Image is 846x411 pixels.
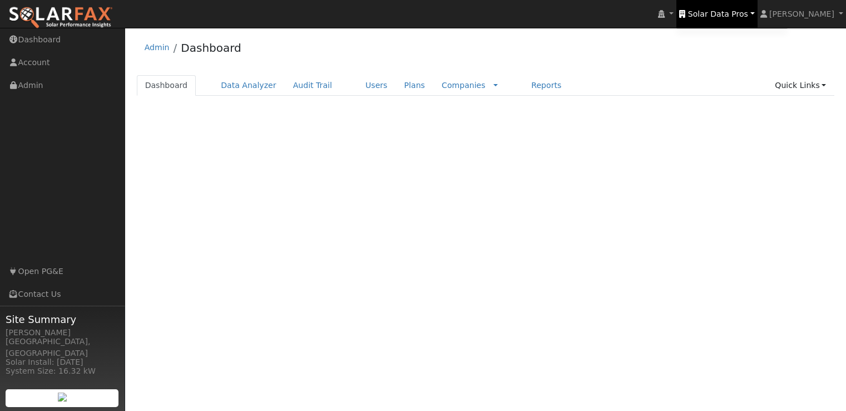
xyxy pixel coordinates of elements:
div: [GEOGRAPHIC_DATA], [GEOGRAPHIC_DATA] [6,336,119,359]
a: Audit Trail [285,75,340,96]
a: Reports [523,75,570,96]
div: System Size: 16.32 kW [6,365,119,377]
a: Dashboard [137,75,196,96]
a: Users [357,75,396,96]
a: Quick Links [766,75,834,96]
img: SolarFax [8,6,113,30]
span: Solar Data Pros [688,9,748,18]
a: Plans [396,75,433,96]
div: [PERSON_NAME] [6,327,119,339]
a: Admin [145,43,170,52]
img: retrieve [58,393,67,402]
div: Solar Install: [DATE] [6,356,119,368]
span: [PERSON_NAME] [769,9,834,18]
a: Companies [442,81,486,90]
a: Dashboard [181,41,241,55]
span: Site Summary [6,312,119,327]
a: Data Analyzer [212,75,285,96]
